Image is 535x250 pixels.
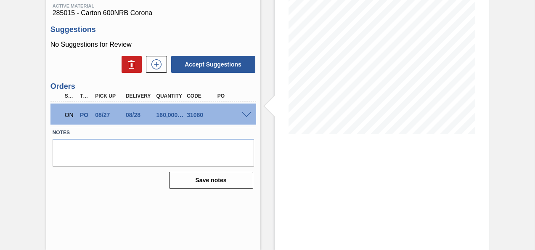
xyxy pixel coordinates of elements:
div: Delete Suggestions [117,56,142,73]
span: Active Material [53,3,254,8]
div: 160,000.000 [154,112,187,118]
div: Type [78,93,92,99]
h3: Suggestions [50,25,256,34]
div: Quantity [154,93,187,99]
div: Delivery [124,93,156,99]
div: PO [215,93,248,99]
label: Notes [53,127,254,139]
h3: Orders [50,82,256,91]
div: Code [185,93,217,99]
div: Negotiating Order [63,106,77,124]
div: 08/28/2025 [124,112,156,118]
div: Step [63,93,77,99]
p: No Suggestions for Review [50,41,256,48]
div: 08/27/2025 [93,112,126,118]
p: ON [65,112,75,118]
div: New suggestion [142,56,167,73]
button: Save notes [169,172,253,189]
div: Accept Suggestions [167,55,256,74]
div: Pick up [93,93,126,99]
div: Purchase order [78,112,92,118]
button: Accept Suggestions [171,56,255,73]
span: 285015 - Carton 600NRB Corona [53,9,254,17]
div: 31080 [185,112,217,118]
